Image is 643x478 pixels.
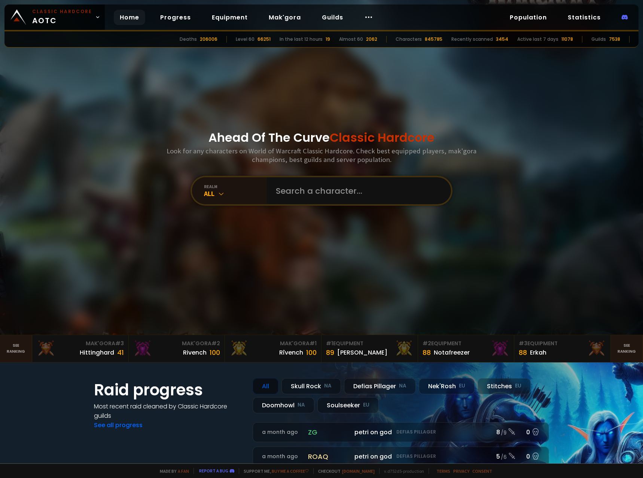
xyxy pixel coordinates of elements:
div: 11078 [561,36,573,43]
a: Guilds [316,10,349,25]
div: 88 [519,347,527,358]
div: Mak'Gora [133,340,220,347]
div: Equipment [326,340,413,347]
div: Doomhowl [253,397,314,413]
a: #2Equipment88Notafreezer [418,335,515,362]
a: Buy me a coffee [272,468,309,474]
small: EU [515,382,521,390]
small: Classic Hardcore [32,8,92,15]
a: #1Equipment89[PERSON_NAME] [321,335,418,362]
span: AOTC [32,8,92,26]
div: Defias Pillager [344,378,416,394]
a: Terms [436,468,450,474]
a: Mak'gora [263,10,307,25]
a: #3Equipment88Erkah [514,335,611,362]
h3: Look for any characters on World of Warcraft Classic Hardcore. Check best equipped players, mak'g... [164,147,479,164]
a: Population [504,10,553,25]
div: In the last 12 hours [280,36,323,43]
div: Level 60 [236,36,255,43]
div: Notafreezer [434,348,470,357]
a: Home [114,10,145,25]
a: Equipment [206,10,254,25]
div: Stitches [478,378,531,394]
div: 206006 [200,36,217,43]
div: Rîvench [279,348,303,357]
h1: Raid progress [94,378,244,402]
a: Privacy [453,468,469,474]
a: Statistics [562,10,607,25]
div: Recently scanned [451,36,493,43]
div: 19 [326,36,330,43]
a: a month agoroaqpetri on godDefias Pillager5 /60 [253,447,549,466]
div: 2062 [366,36,377,43]
a: [DOMAIN_NAME] [342,468,375,474]
div: Deaths [180,36,197,43]
span: # 3 [115,340,124,347]
h4: Most recent raid cleaned by Classic Hardcore guilds [94,402,244,420]
div: Rivench [183,348,207,357]
input: Search a character... [271,177,442,204]
small: EU [363,401,369,409]
span: # 1 [326,340,333,347]
span: Support me, [239,468,309,474]
span: # 1 [310,340,317,347]
a: Progress [154,10,197,25]
div: Characters [396,36,422,43]
div: All [253,378,278,394]
a: a fan [178,468,189,474]
a: Mak'Gora#2Rivench100 [129,335,225,362]
div: Hittinghard [80,348,114,357]
span: v. d752d5 - production [379,468,424,474]
small: EU [459,382,465,390]
span: Classic Hardcore [330,129,435,146]
a: See all progress [94,421,143,429]
a: Mak'Gora#1Rîvench100 [225,335,321,362]
div: 7538 [609,36,620,43]
div: Mak'Gora [229,340,317,347]
div: Equipment [423,340,510,347]
a: a month agozgpetri on godDefias Pillager8 /90 [253,422,549,442]
small: NA [324,382,332,390]
div: 845785 [425,36,442,43]
h1: Ahead Of The Curve [208,129,435,147]
div: 89 [326,347,334,358]
div: Guilds [591,36,606,43]
span: Made by [155,468,189,474]
div: 41 [117,347,124,358]
div: 3454 [496,36,508,43]
div: Nek'Rosh [419,378,475,394]
div: 100 [306,347,317,358]
a: Report a bug [199,468,228,474]
div: 66251 [257,36,271,43]
small: NA [399,382,406,390]
a: Consent [472,468,492,474]
div: 100 [210,347,220,358]
div: All [204,189,267,198]
div: Soulseeker [317,397,379,413]
div: Active last 7 days [517,36,558,43]
small: NA [298,401,305,409]
div: [PERSON_NAME] [337,348,387,357]
a: Mak'Gora#3Hittinghard41 [32,335,129,362]
div: Almost 60 [339,36,363,43]
span: # 3 [519,340,527,347]
div: 88 [423,347,431,358]
div: Equipment [519,340,606,347]
span: Checkout [313,468,375,474]
span: # 2 [211,340,220,347]
a: Seeranking [611,335,643,362]
div: realm [204,184,267,189]
div: Mak'Gora [37,340,124,347]
div: Erkah [530,348,546,357]
span: # 2 [423,340,431,347]
a: Classic HardcoreAOTC [4,4,105,30]
div: Skull Rock [281,378,341,394]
